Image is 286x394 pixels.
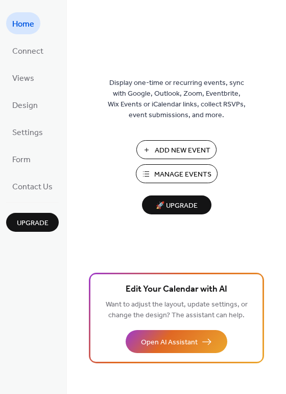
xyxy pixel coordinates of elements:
[6,148,37,170] a: Form
[126,330,227,353] button: Open AI Assistant
[155,145,210,156] span: Add New Event
[126,282,227,297] span: Edit Your Calendar with AI
[12,179,53,195] span: Contact Us
[6,12,40,34] a: Home
[6,213,59,232] button: Upgrade
[12,125,43,141] span: Settings
[17,218,49,229] span: Upgrade
[148,199,205,213] span: 🚀 Upgrade
[6,94,44,116] a: Design
[12,152,31,168] span: Form
[106,298,248,322] span: Want to adjust the layout, update settings, or change the design? The assistant can help.
[12,43,43,59] span: Connect
[142,195,211,214] button: 🚀 Upgrade
[6,39,50,61] a: Connect
[136,164,218,183] button: Manage Events
[141,337,198,348] span: Open AI Assistant
[154,169,211,180] span: Manage Events
[136,140,217,159] button: Add New Event
[6,121,49,143] a: Settings
[6,67,40,89] a: Views
[6,175,59,197] a: Contact Us
[12,98,38,114] span: Design
[108,78,246,121] span: Display one-time or recurring events, sync with Google, Outlook, Zoom, Eventbrite, Wix Events or ...
[12,16,34,32] span: Home
[12,71,34,86] span: Views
